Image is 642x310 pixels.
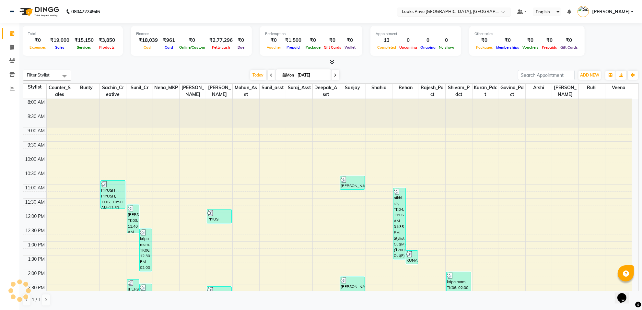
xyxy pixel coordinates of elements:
div: ₹0 [322,37,343,44]
div: kripa mam, TK06, 02:00 PM-03:00 PM, Pedi Labs Pedicure(F) (₹1500) [447,272,471,300]
div: 10:00 AM [24,156,46,163]
span: Completed [376,45,398,50]
div: 2:00 PM [27,270,46,277]
div: ₹0 [495,37,521,44]
div: ₹0 [265,37,283,44]
div: ₹19,000 [48,37,72,44]
div: ₹0 [304,37,322,44]
div: NOIR SALON WALKIN CLIENT, TK07, 02:30 PM-03:00 PM, Eyebrows & Upperlips (₹100) [207,287,231,300]
span: Neha_MKP [153,84,179,92]
span: Prepaid [285,45,302,50]
div: kripa mam, TK06, 12:30 PM-02:00 PM, K Wash Shampoo(F) (₹300),Roots Touchup Majirel(F) (₹1700) [140,229,152,271]
div: [PERSON_NAME], TK03, 11:40 AM-12:40 PM, Roots Touchup Majirel(F) (₹1700) [127,205,139,233]
div: 13 [376,37,398,44]
div: ₹0 [235,37,247,44]
span: Petty cash [210,45,232,50]
span: Services [76,45,93,50]
span: Govind_Pdct [499,84,525,99]
span: Sanjay [339,84,366,92]
div: ₹3,850 [96,37,118,44]
div: [PERSON_NAME] mam, TK08, 02:15 PM-03:15 PM, Roots Touchup Majirel(F) (₹1700) [127,280,139,307]
img: Sachin Tanwar [578,6,589,17]
div: 12:30 PM [24,227,46,234]
div: 9:30 AM [27,142,46,149]
span: Sunil_asst [260,84,286,92]
div: ₹0 [343,37,357,44]
div: 11:30 AM [24,199,46,206]
span: Packages [474,45,495,50]
span: Package [304,45,322,50]
span: Products [98,45,116,50]
span: Veena [605,84,632,92]
div: Other sales [474,31,579,37]
div: ₹18,039 [136,37,160,44]
span: Gift Cards [559,45,579,50]
img: logo [17,3,61,21]
div: PIYUSH PIYUSH, TK02, 10:50 AM-11:50 AM, GK Wash Conditioning(F)* (₹450),Fringe Cut(F) (₹600) [101,181,125,209]
div: ₹0 [474,37,495,44]
div: ₹1,500 [283,37,304,44]
input: Search Appointment [518,70,575,80]
button: ADD NEW [578,71,601,80]
span: [PERSON_NAME] [552,84,578,99]
div: ₹961 [160,37,178,44]
div: Redemption [265,31,357,37]
span: Rehan [392,84,419,92]
input: 2025-09-01 [296,70,328,80]
span: Expenses [28,45,48,50]
div: 11:00 AM [24,185,46,191]
span: Cash [142,45,155,50]
span: [PERSON_NAME] [180,84,206,99]
span: Voucher [265,45,283,50]
div: Stylist [23,84,46,90]
div: 0 [398,37,419,44]
b: 08047224946 [71,3,100,21]
div: 10:30 AM [24,170,46,177]
div: Finance [136,31,247,37]
div: nikhl sir, TK04, 11:05 AM-01:35 PM, Stylist Cut(M) (₹700),Kids Cut(F) (₹600),[PERSON_NAME] Trimmi... [393,188,405,259]
div: KUNAL NRM25 [PERSON_NAME], TK05, 01:15 PM-01:45 PM, Stylist Cut(M) (₹700) [406,251,418,264]
div: ₹0 [28,37,48,44]
div: 0 [419,37,437,44]
span: [PERSON_NAME] [206,84,232,99]
span: Online/Custom [178,45,207,50]
span: ADD NEW [580,73,599,77]
div: 0 [437,37,456,44]
span: Filter Stylist [27,72,50,77]
span: Ruhi [579,84,605,92]
span: Counter_Sales [47,84,73,99]
span: Due [236,45,246,50]
div: ₹0 [540,37,559,44]
div: [PERSON_NAME], TK01, 10:40 AM-11:10 AM, Stylist Cut(M) (₹700) [340,176,365,189]
span: Sachin_Creative [100,84,126,99]
div: ₹15,150 [72,37,96,44]
span: Card [163,45,175,50]
span: No show [437,45,456,50]
span: Shivam_Pdct [446,84,472,99]
span: Sales [53,45,66,50]
span: Prepaids [540,45,559,50]
iframe: chat widget [615,284,636,304]
div: 8:00 AM [27,99,46,106]
span: 1 / 1 [32,296,41,303]
span: Upcoming [398,45,419,50]
div: 2:30 PM [27,284,46,291]
div: 9:00 AM [27,127,46,134]
span: Mon [281,73,296,77]
span: Shahid [366,84,392,92]
span: Wallet [343,45,357,50]
span: Bunty [73,84,99,92]
span: Today [250,70,266,80]
div: ₹0 [559,37,579,44]
div: ₹2,77,296 [207,37,235,44]
div: Total [28,31,118,37]
div: ₹0 [521,37,540,44]
div: Appointment [376,31,456,37]
span: Gift Cards [322,45,343,50]
span: [PERSON_NAME] [592,8,630,15]
span: Mohan_Asst [233,84,259,99]
span: Suraj_Asst [286,84,312,92]
span: Arshi [526,84,552,92]
span: Ongoing [419,45,437,50]
div: ₹0 [178,37,207,44]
